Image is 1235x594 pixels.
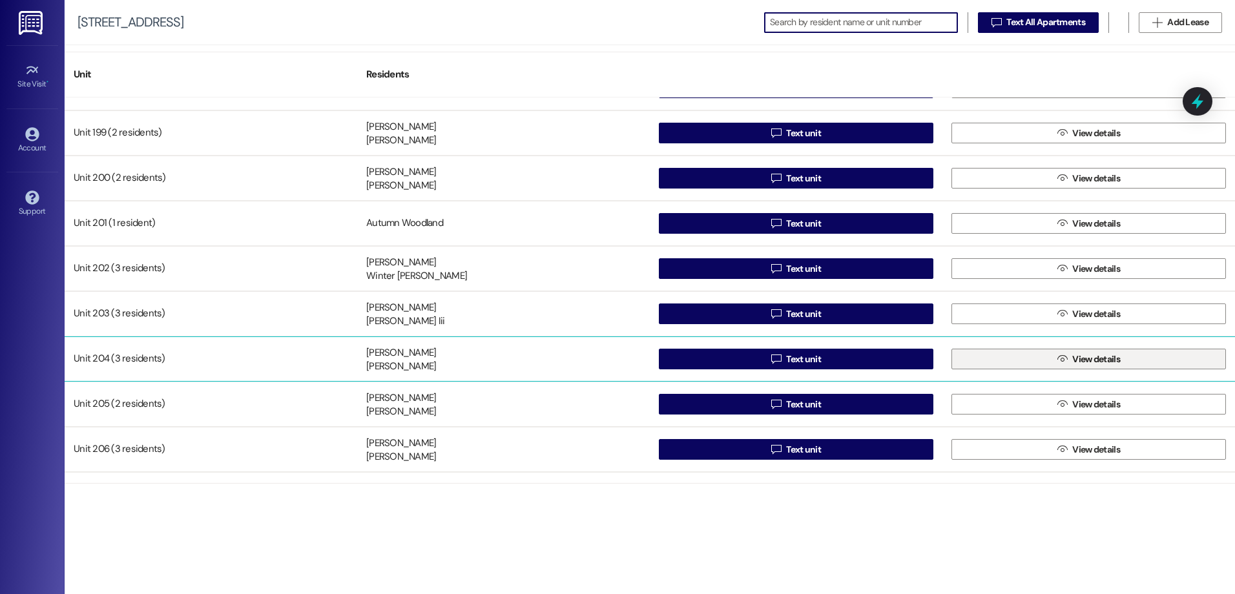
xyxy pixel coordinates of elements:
[357,59,650,90] div: Residents
[366,301,436,314] div: [PERSON_NAME]
[65,391,357,417] div: Unit 205 (2 residents)
[786,398,821,411] span: Text unit
[1057,399,1067,409] i: 
[951,168,1226,189] button: View details
[951,258,1226,279] button: View details
[366,360,436,374] div: [PERSON_NAME]
[366,346,436,360] div: [PERSON_NAME]
[951,303,1226,324] button: View details
[786,307,821,321] span: Text unit
[786,127,821,140] span: Text unit
[659,168,933,189] button: Text unit
[366,436,436,450] div: [PERSON_NAME]
[951,439,1226,460] button: View details
[786,172,821,185] span: Text unit
[65,482,357,507] div: Unit 207 (1 resident)
[786,443,821,456] span: Text unit
[659,123,933,143] button: Text unit
[65,256,357,282] div: Unit 202 (3 residents)
[771,263,781,274] i: 
[1072,217,1120,230] span: View details
[1167,15,1209,29] span: Add Lease
[366,270,467,283] div: Winter [PERSON_NAME]
[659,303,933,324] button: Text unit
[6,187,58,221] a: Support
[366,134,436,148] div: [PERSON_NAME]
[6,123,58,158] a: Account
[771,128,781,138] i: 
[951,123,1226,143] button: View details
[770,14,957,32] input: Search by resident name or unit number
[786,262,821,276] span: Text unit
[366,217,443,230] div: Autumn Woodland
[771,218,781,229] i: 
[1057,309,1067,319] i: 
[659,258,933,279] button: Text unit
[6,59,58,94] a: Site Visit •
[1072,172,1120,185] span: View details
[786,353,821,366] span: Text unit
[366,315,444,329] div: [PERSON_NAME] Iii
[771,444,781,455] i: 
[366,120,436,134] div: [PERSON_NAME]
[951,213,1226,234] button: View details
[659,394,933,415] button: Text unit
[991,17,1001,28] i: 
[1057,444,1067,455] i: 
[786,217,821,230] span: Text unit
[366,165,436,179] div: [PERSON_NAME]
[47,77,48,87] span: •
[65,346,357,372] div: Unit 204 (3 residents)
[659,439,933,460] button: Text unit
[1072,307,1120,321] span: View details
[659,349,933,369] button: Text unit
[65,59,357,90] div: Unit
[1057,218,1067,229] i: 
[1152,17,1162,28] i: 
[771,354,781,364] i: 
[1072,353,1120,366] span: View details
[1139,12,1222,33] button: Add Lease
[951,394,1226,415] button: View details
[1072,398,1120,411] span: View details
[366,405,436,419] div: [PERSON_NAME]
[1072,127,1120,140] span: View details
[951,349,1226,369] button: View details
[771,309,781,319] i: 
[78,15,183,29] div: [STREET_ADDRESS]
[19,11,45,35] img: ResiDesk Logo
[1057,173,1067,183] i: 
[366,179,436,193] div: [PERSON_NAME]
[1006,15,1085,29] span: Text All Apartments
[659,213,933,234] button: Text unit
[771,173,781,183] i: 
[366,451,436,464] div: [PERSON_NAME]
[1072,443,1120,456] span: View details
[1057,354,1067,364] i: 
[65,301,357,327] div: Unit 203 (3 residents)
[366,391,436,405] div: [PERSON_NAME]
[65,165,357,191] div: Unit 200 (2 residents)
[1057,263,1067,274] i: 
[65,120,357,146] div: Unit 199 (2 residents)
[1057,128,1067,138] i: 
[771,399,781,409] i: 
[1072,262,1120,276] span: View details
[65,210,357,236] div: Unit 201 (1 resident)
[65,436,357,462] div: Unit 206 (3 residents)
[366,256,436,269] div: [PERSON_NAME]
[978,12,1099,33] button: Text All Apartments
